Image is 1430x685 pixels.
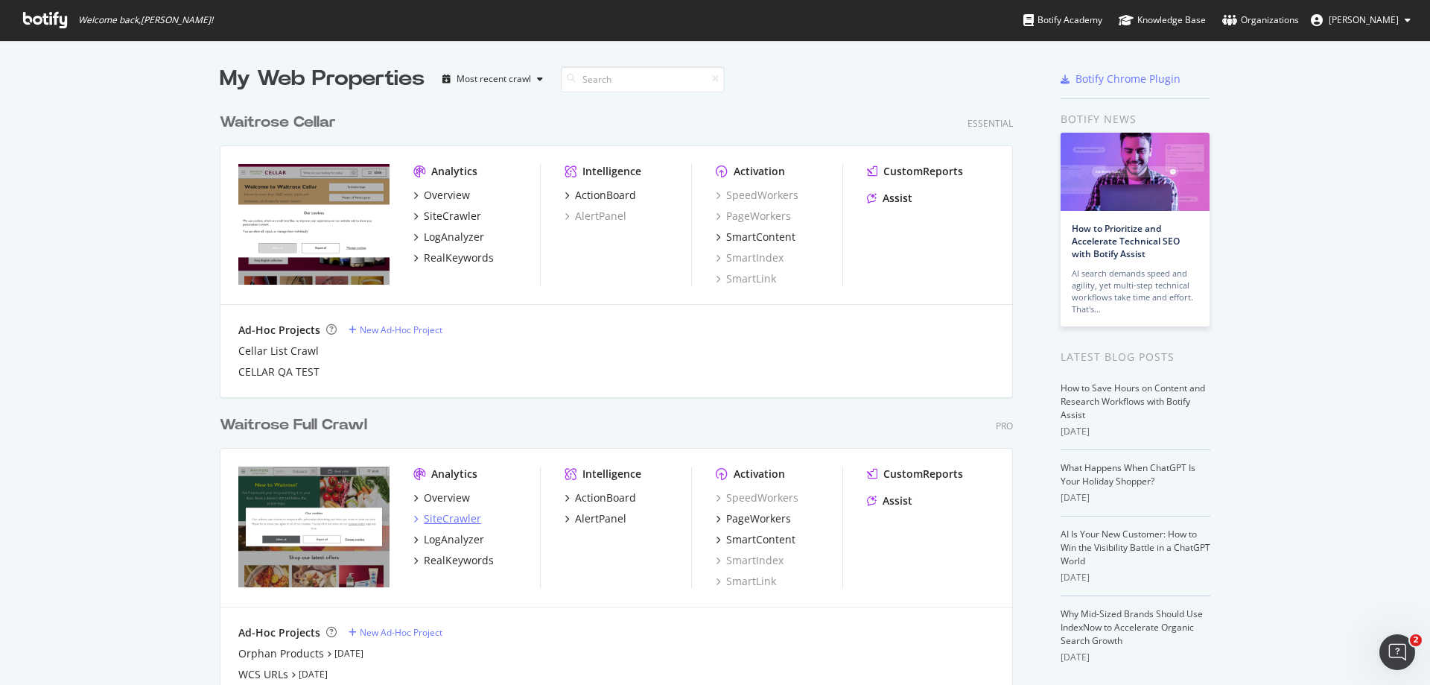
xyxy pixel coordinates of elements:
[996,420,1013,432] div: Pro
[716,532,795,547] a: SmartContent
[238,646,324,661] a: Orphan Products
[716,188,798,203] a: SpeedWorkers
[867,164,963,179] a: CustomReports
[220,414,367,436] div: Waitrose Full Crawl
[726,511,791,526] div: PageWorkers
[238,344,319,359] div: Cellar List Crawl
[716,230,795,244] a: SmartContent
[424,553,494,568] div: RealKeywords
[565,490,636,505] a: ActionBoard
[238,467,390,587] img: www.waitrose.com
[424,490,470,505] div: Overview
[1061,425,1210,438] div: [DATE]
[867,191,912,206] a: Assist
[726,532,795,547] div: SmartContent
[238,364,320,379] a: CELLAR QA TEST
[883,493,912,508] div: Assist
[561,66,725,92] input: Search
[360,626,442,639] div: New Ad-Hoc Project
[1061,461,1195,487] a: What Happens When ChatGPT Is Your Holiday Shopper?
[220,64,425,94] div: My Web Properties
[238,164,390,285] img: waitrosecellar.com
[299,668,328,681] a: [DATE]
[436,67,549,91] button: Most recent crawl
[238,625,320,640] div: Ad-Hoc Projects
[1072,268,1198,315] div: AI search demands speed and agility, yet multi-step technical workflows take time and effort. Tha...
[220,112,336,133] div: Waitrose Cellar
[424,188,470,203] div: Overview
[1061,349,1210,365] div: Latest Blog Posts
[1061,111,1210,127] div: Botify news
[716,250,784,265] a: SmartIndex
[413,511,481,526] a: SiteCrawler
[334,647,363,660] a: [DATE]
[867,493,912,508] a: Assist
[716,511,791,526] a: PageWorkers
[716,209,791,224] a: PageWorkers
[575,511,626,526] div: AlertPanel
[238,667,288,682] a: WCS URLs
[883,191,912,206] div: Assist
[1061,607,1203,647] a: Why Mid-Sized Brands Should Use IndexNow to Accelerate Organic Search Growth
[1061,528,1210,567] a: AI Is Your New Customer: How to Win the Visibility Battle in a ChatGPT World
[575,490,636,505] div: ActionBoard
[1061,651,1210,664] div: [DATE]
[1061,571,1210,584] div: [DATE]
[413,490,470,505] a: Overview
[424,532,484,547] div: LogAnalyzer
[716,490,798,505] a: SpeedWorkers
[413,250,494,265] a: RealKeywords
[1061,382,1205,421] a: How to Save Hours on Content and Research Workflows with Botify Assist
[575,188,636,203] div: ActionBoard
[424,209,481,224] div: SiteCrawler
[565,511,626,526] a: AlertPanel
[1061,133,1210,211] img: How to Prioritize and Accelerate Technical SEO with Botify Assist
[413,532,484,547] a: LogAnalyzer
[1061,72,1180,86] a: Botify Chrome Plugin
[413,209,481,224] a: SiteCrawler
[1075,72,1180,86] div: Botify Chrome Plugin
[883,467,963,482] div: CustomReports
[360,323,442,336] div: New Ad-Hoc Project
[220,414,373,436] a: Waitrose Full Crawl
[967,117,1013,130] div: Essential
[716,553,784,568] a: SmartIndex
[1379,634,1415,670] iframe: Intercom live chat
[238,323,320,338] div: Ad-Hoc Projects
[883,164,963,179] div: CustomReports
[1222,13,1299,28] div: Organizations
[424,250,494,265] div: RealKeywords
[457,75,531,83] div: Most recent crawl
[565,209,626,224] a: AlertPanel
[716,574,776,589] a: SmartLink
[413,230,484,244] a: LogAnalyzer
[431,467,477,482] div: Analytics
[349,323,442,336] a: New Ad-Hoc Project
[220,112,342,133] a: Waitrose Cellar
[1061,491,1210,505] div: [DATE]
[1410,634,1422,646] span: 2
[1023,13,1102,28] div: Botify Academy
[565,188,636,203] a: ActionBoard
[424,511,481,526] div: SiteCrawler
[867,467,963,482] a: CustomReports
[582,164,641,179] div: Intelligence
[413,553,494,568] a: RealKeywords
[716,271,776,286] a: SmartLink
[1072,222,1180,260] a: How to Prioritize and Accelerate Technical SEO with Botify Assist
[582,467,641,482] div: Intelligence
[424,230,484,244] div: LogAnalyzer
[431,164,477,179] div: Analytics
[413,188,470,203] a: Overview
[1119,13,1206,28] div: Knowledge Base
